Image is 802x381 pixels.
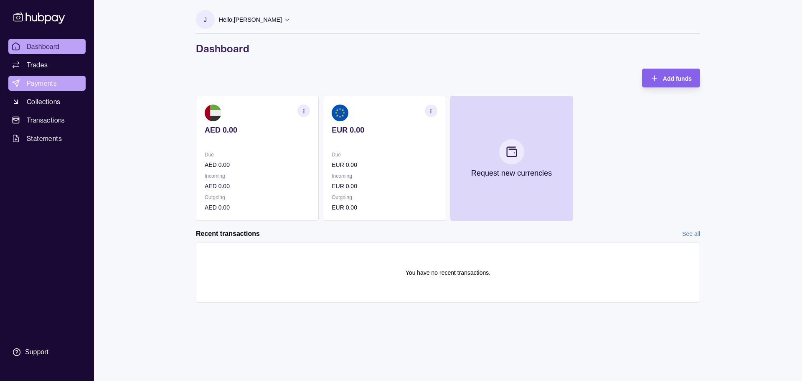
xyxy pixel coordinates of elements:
[663,75,692,82] span: Add funds
[8,94,86,109] a: Collections
[27,97,60,107] span: Collections
[332,193,437,202] p: Outgoing
[8,343,86,361] a: Support
[8,76,86,91] a: Payments
[27,133,62,143] span: Statements
[471,169,552,178] p: Request new currencies
[8,113,86,128] a: Transactions
[205,150,310,159] p: Due
[27,41,60,51] span: Dashboard
[196,229,260,238] h2: Recent transactions
[332,160,437,169] p: EUR 0.00
[332,171,437,181] p: Incoming
[27,78,57,88] span: Payments
[8,57,86,72] a: Trades
[204,15,207,24] p: J
[219,15,282,24] p: Hello, [PERSON_NAME]
[332,203,437,212] p: EUR 0.00
[205,125,310,135] p: AED 0.00
[332,182,437,191] p: EUR 0.00
[406,268,490,277] p: You have no recent transactions.
[8,39,86,54] a: Dashboard
[8,131,86,146] a: Statements
[196,42,700,55] h1: Dashboard
[332,150,437,159] p: Due
[642,69,700,87] button: Add funds
[332,125,437,135] p: EUR 0.00
[27,60,48,70] span: Trades
[205,193,310,202] p: Outgoing
[205,171,310,181] p: Incoming
[205,203,310,212] p: AED 0.00
[205,105,221,121] img: ae
[205,160,310,169] p: AED 0.00
[682,229,700,238] a: See all
[25,348,48,357] div: Support
[205,182,310,191] p: AED 0.00
[27,115,65,125] span: Transactions
[332,105,348,121] img: eu
[450,96,573,221] button: Request new currencies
